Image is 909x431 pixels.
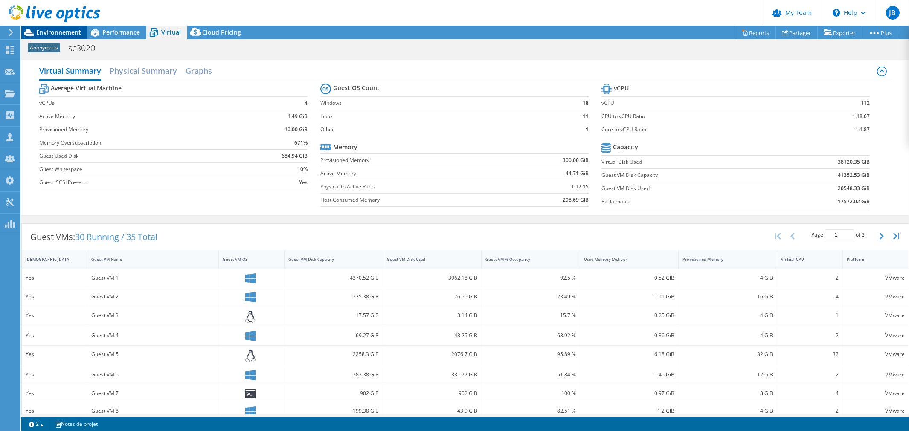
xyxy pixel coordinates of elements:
label: Provisioned Memory [320,156,511,165]
div: VMware [847,331,905,340]
div: VMware [847,292,905,301]
span: Cloud Pricing [202,28,241,36]
label: CPU to vCPU Ratio [601,112,799,121]
div: 2258.3 GiB [288,350,379,359]
h2: Graphs [186,62,212,79]
a: Plus [862,26,898,39]
div: 95.89 % [485,350,576,359]
label: Active Memory [320,169,511,178]
a: Notes de projet [49,419,104,429]
div: 199.38 GiB [288,406,379,416]
b: 38120.35 GiB [838,158,870,166]
div: Yes [26,370,83,379]
div: Yes [26,292,83,301]
div: 4 [781,292,839,301]
div: 1.11 GiB [584,292,674,301]
b: Average Virtual Machine [51,84,122,93]
div: 3.14 GiB [387,311,477,320]
div: Guest VM Name [91,257,204,262]
b: Guest OS Count [333,84,380,92]
span: Performance [102,28,140,36]
label: Linux [320,112,564,121]
label: Virtual Disk Used [601,158,777,166]
div: Guest VM 3 [91,311,215,320]
div: 69.27 GiB [288,331,379,340]
b: 1:1.87 [855,125,870,134]
div: Guest VM % Occupancy [485,257,566,262]
div: VMware [847,370,905,379]
input: jump to page [825,229,854,240]
div: Yes [26,331,83,340]
div: 76.59 GiB [387,292,477,301]
b: 1.49 GiB [288,112,308,121]
label: Guest iSCSI Present [39,178,243,187]
b: 684.94 GiB [282,152,308,160]
div: 17.57 GiB [288,311,379,320]
div: 48.25 GiB [387,331,477,340]
div: 1 [781,311,839,320]
label: Host Consumed Memory [320,196,511,204]
div: 23.49 % [485,292,576,301]
div: Used Memory (Active) [584,257,664,262]
b: 1:17.15 [571,182,589,191]
a: Exporter [817,26,862,39]
label: Active Memory [39,112,243,121]
div: 68.92 % [485,331,576,340]
b: Memory [333,143,357,151]
b: 300.00 GiB [563,156,589,165]
div: Guest VM 1 [91,273,215,283]
label: Memory Oversubscription [39,139,243,147]
span: 30 Running / 35 Total [75,231,157,243]
b: 298.69 GiB [563,196,589,204]
b: 4 [305,99,308,107]
div: 4 GiB [682,406,773,416]
a: Partager [775,26,818,39]
div: 100 % [485,389,576,398]
div: 4 [781,389,839,398]
div: 51.84 % [485,370,576,379]
b: 17572.02 GiB [838,197,870,206]
div: 15.7 % [485,311,576,320]
b: Yes [299,178,308,187]
a: 2 [23,419,49,429]
div: Guest VM Disk Used [387,257,467,262]
a: Reports [735,26,776,39]
div: 2 [781,273,839,283]
div: 0.97 GiB [584,389,674,398]
label: vCPUs [39,99,243,107]
b: 1:18.67 [852,112,870,121]
span: Page of [811,229,865,240]
div: 902 GiB [288,389,379,398]
div: 0.25 GiB [584,311,674,320]
div: 92.5 % [485,273,576,283]
div: Guest VM Disk Capacity [288,257,369,262]
div: 8 GiB [682,389,773,398]
div: 4 GiB [682,311,773,320]
b: 10.00 GiB [285,125,308,134]
span: Anonymous [28,43,60,52]
b: 20548.33 GiB [838,184,870,193]
svg: \n [833,9,840,17]
div: 902 GiB [387,389,477,398]
div: VMware [847,350,905,359]
div: 4370.52 GiB [288,273,379,283]
label: Physical to Active Ratio [320,182,511,191]
div: 4 GiB [682,273,773,283]
div: Guest VM OS [223,257,270,262]
div: Platform [847,257,894,262]
label: Guest Whitespace [39,165,243,174]
label: Reclaimable [601,197,777,206]
div: 2 [781,406,839,416]
label: Guest Used Disk [39,152,243,160]
div: 12 GiB [682,370,773,379]
b: 1 [586,125,589,134]
div: Guest VM 5 [91,350,215,359]
div: Yes [26,311,83,320]
div: 1.2 GiB [584,406,674,416]
span: Environnement [36,28,81,36]
span: JB [886,6,900,20]
div: 32 GiB [682,350,773,359]
b: 112 [861,99,870,107]
div: 82.51 % [485,406,576,416]
div: Yes [26,273,83,283]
